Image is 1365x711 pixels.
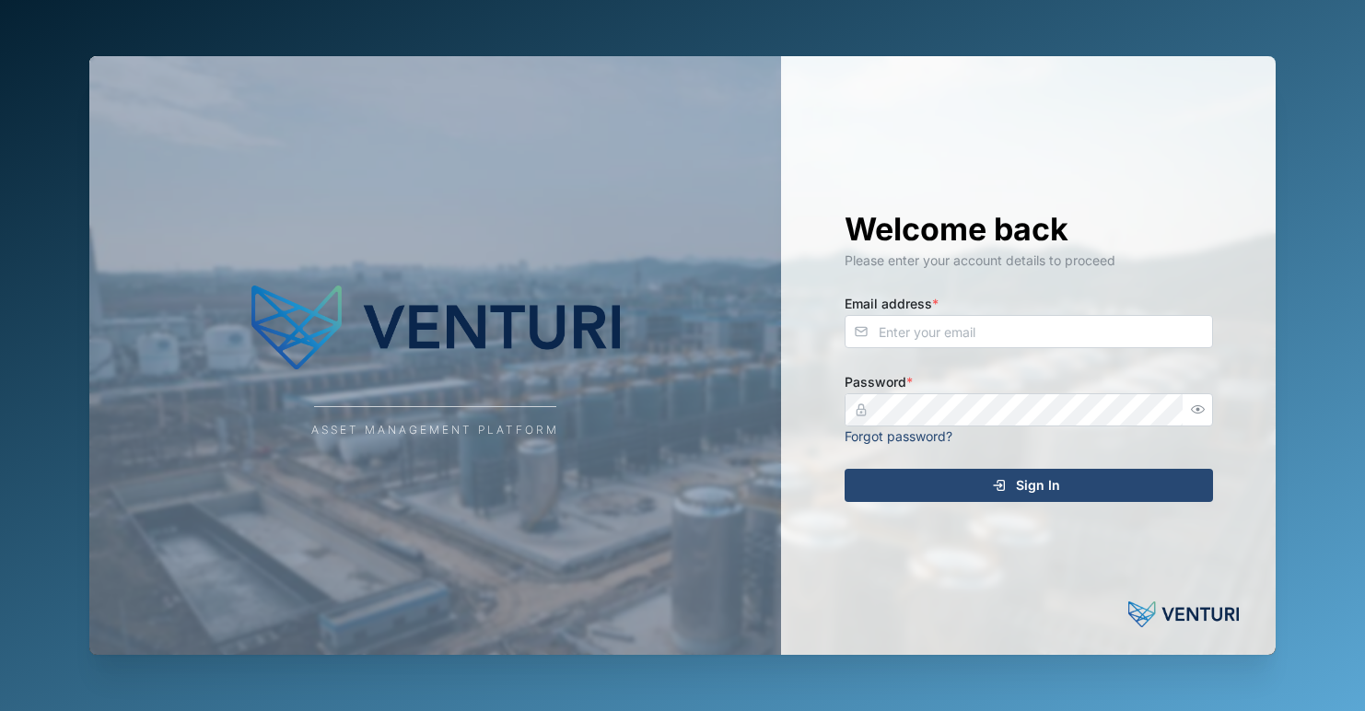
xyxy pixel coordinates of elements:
div: Please enter your account details to proceed [845,251,1213,271]
label: Password [845,372,913,392]
label: Email address [845,294,939,314]
img: Company Logo [251,272,620,382]
a: Forgot password? [845,428,952,444]
img: Powered by: Venturi [1128,596,1239,633]
h1: Welcome back [845,209,1213,250]
div: Asset Management Platform [311,422,559,439]
button: Sign In [845,469,1213,502]
input: Enter your email [845,315,1213,348]
span: Sign In [1016,470,1060,501]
